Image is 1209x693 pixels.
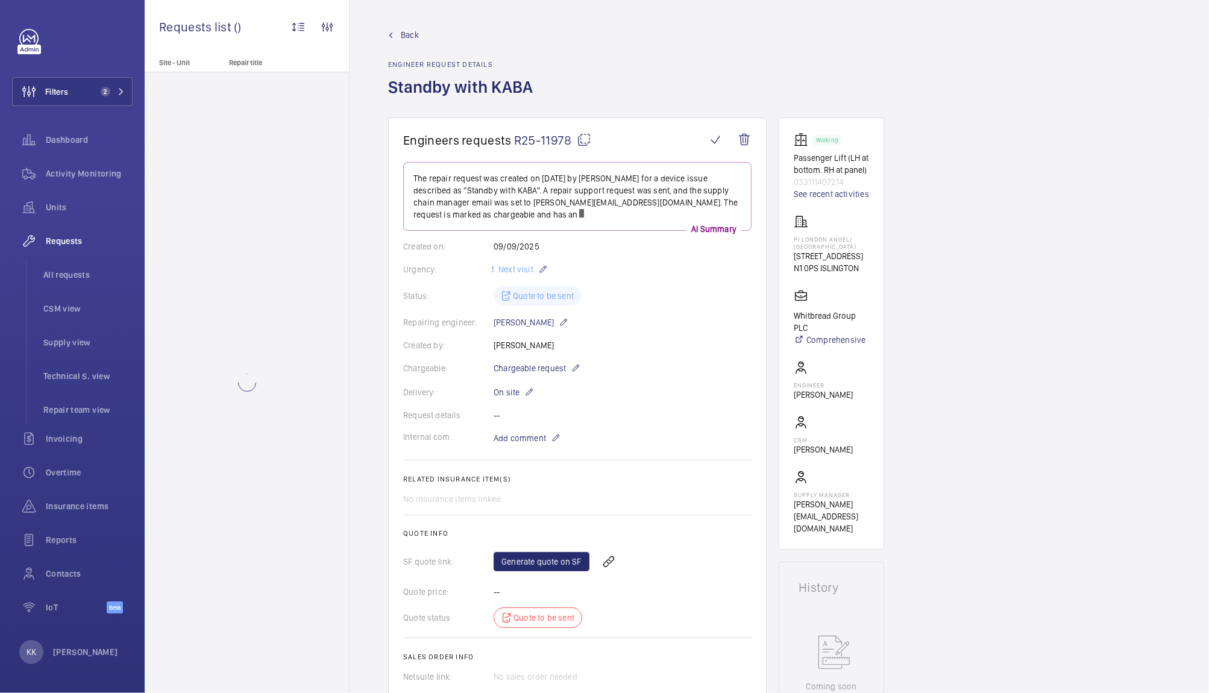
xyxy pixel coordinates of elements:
[46,235,133,247] span: Requests
[43,303,133,315] span: CSM view
[229,58,309,67] p: Repair title
[794,444,853,456] p: [PERSON_NAME]
[514,133,591,148] span: R25-11978
[401,29,419,41] span: Back
[794,133,813,147] img: elevator.svg
[46,601,107,613] span: IoT
[46,134,133,146] span: Dashboard
[496,265,533,274] span: Next visit
[46,433,133,445] span: Invoicing
[43,269,133,281] span: All requests
[794,176,869,188] p: 033111407214
[494,432,546,444] span: Add comment
[46,201,133,213] span: Units
[794,310,869,334] p: Whitbread Group PLC
[794,498,869,535] p: [PERSON_NAME][EMAIL_ADDRESS][DOMAIN_NAME]
[46,534,133,546] span: Reports
[403,653,752,661] h2: Sales order info
[794,381,853,389] p: Engineer
[794,188,869,200] a: See recent activities
[46,500,133,512] span: Insurance items
[101,87,110,96] span: 2
[388,76,540,118] h1: Standby with KABA
[494,552,589,571] a: Generate quote on SF
[388,60,540,69] h2: Engineer request details
[46,466,133,478] span: Overtime
[494,362,566,374] span: Chargeable request
[403,475,752,483] h2: Related insurance item(s)
[46,568,133,580] span: Contacts
[799,582,864,594] h1: History
[107,601,123,613] span: Beta
[53,646,118,658] p: [PERSON_NAME]
[794,262,869,274] p: N1 0PS ISLINGTON
[43,370,133,382] span: Technical S. view
[806,680,856,692] p: Coming soon
[794,436,853,444] p: CSM
[403,529,752,538] h2: Quote info
[145,58,224,67] p: Site - Unit
[43,336,133,348] span: Supply view
[816,138,838,142] p: Working
[794,389,853,401] p: [PERSON_NAME]
[43,404,133,416] span: Repair team view
[494,385,534,400] p: On site
[794,491,869,498] p: Supply manager
[794,250,869,262] p: [STREET_ADDRESS]
[159,19,234,34] span: Requests list
[794,236,869,250] p: PI London Angel/ [GEOGRAPHIC_DATA]
[794,152,869,176] p: Passenger Lift (LH at bottom. RH at panel)
[686,223,741,235] p: AI Summary
[27,646,36,658] p: KK
[12,77,133,106] button: Filters2
[45,86,68,98] span: Filters
[46,168,133,180] span: Activity Monitoring
[413,172,741,221] p: The repair request was created on [DATE] by [PERSON_NAME] for a device issue described as "Standb...
[403,133,512,148] span: Engineers requests
[794,334,869,346] a: Comprehensive
[494,315,568,330] p: [PERSON_NAME]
